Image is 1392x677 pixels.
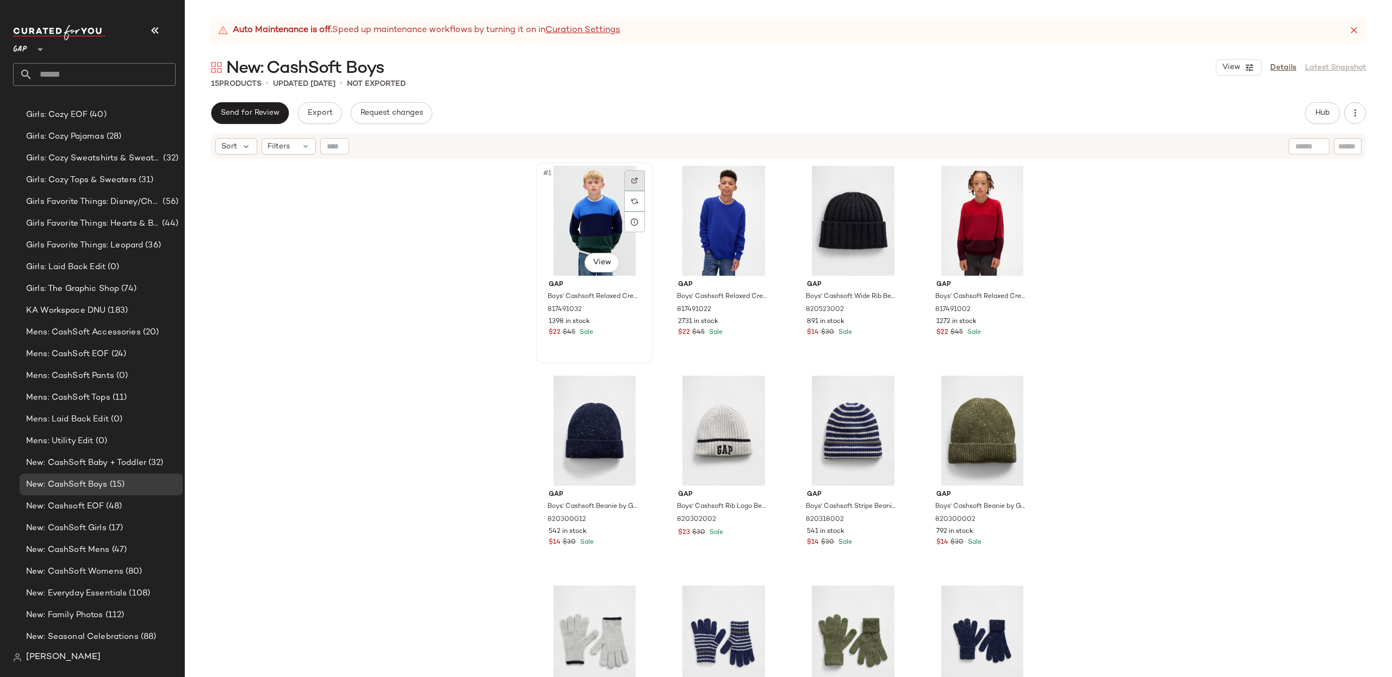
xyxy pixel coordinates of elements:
span: • [266,77,269,90]
span: (15) [108,479,125,491]
span: Girls Favorite Things: Hearts & Bows [26,218,160,230]
span: 817491032 [548,305,582,315]
span: (40) [88,109,107,121]
span: Sale [707,529,723,536]
span: Hub [1315,109,1330,117]
img: cn60511830.jpg [798,376,908,486]
span: New: Family Photos [26,609,103,622]
span: 792 in stock [936,527,973,537]
button: View [1216,59,1261,76]
span: Girls: Laid Back Edit [26,261,105,274]
span: 15 [211,80,219,88]
span: 820300002 [935,515,975,525]
span: Mens: Utility Edit [26,435,94,448]
img: cn60656653.jpg [669,166,779,276]
span: Boys' Cashsoft Relaxed Crewneck Sweater by Gap Tuscan Red Size S [935,292,1027,302]
span: Mens: CashSoft Pants [26,370,114,382]
span: $45 [563,328,575,338]
span: Girls: The Graphic Shop [26,283,119,295]
span: Mens: CashSoft Tops [26,392,110,404]
span: 891 in stock [807,317,844,327]
span: Gap [549,490,641,500]
span: $22 [549,328,561,338]
span: KA Workspace DNU [26,305,105,317]
p: Not Exported [347,78,406,90]
span: New: CashSoft Womens [26,566,123,578]
span: Boys' Cashsoft Beanie by Gap New Navy Size L/XL [548,502,639,512]
span: Filters [268,141,290,152]
span: Boys' Cashsoft Wide Rib Beanie by Gap Black Size S/M [806,292,898,302]
button: Hub [1305,102,1340,124]
span: (31) [136,174,154,187]
span: Sale [577,329,593,336]
img: svg%3e [631,177,638,184]
span: (112) [103,609,125,622]
span: $30 [563,538,576,548]
span: Girls: Cozy EOF [26,109,88,121]
img: svg%3e [13,653,22,662]
span: 1272 in stock [936,317,977,327]
span: (28) [104,131,122,143]
img: cn59720923.jpg [669,376,779,486]
button: Request changes [351,102,432,124]
img: cfy_white_logo.C9jOOHJF.svg [13,25,105,40]
span: #1 [542,168,554,179]
span: New: Everyday Essentials [26,587,127,600]
span: 820302002 [677,515,716,525]
span: New: CashSoft Boys [226,58,384,79]
span: Mens: Laid Back Edit [26,413,109,426]
span: Girls: Cozy Tops & Sweaters [26,174,136,187]
span: (80) [123,566,142,578]
a: Details [1270,62,1296,73]
span: • [340,77,343,90]
span: (108) [127,587,150,600]
span: Mens: CashSoft Accessories [26,326,141,339]
span: Sale [836,539,852,546]
img: svg%3e [631,198,638,204]
span: (32) [146,457,164,469]
span: (47) [110,544,127,556]
span: Gap [807,280,899,290]
span: New: CashSoft Baby + Toddler [26,457,146,469]
span: Boys' Cashsoft Relaxed Crewneck Sweater by Gap Deep Hunter Size XS [548,292,639,302]
img: cn60415830.jpg [540,166,649,276]
span: (0) [94,435,107,448]
span: Gap [678,280,770,290]
span: New: CashSoft Mens [26,544,110,556]
span: (183) [105,305,128,317]
span: Girls: Cozy Pajamas [26,131,104,143]
span: $30 [821,538,834,548]
span: Mens: CashSoft EOF [26,348,109,361]
span: Sort [221,141,237,152]
span: View [1222,63,1240,72]
span: 817491002 [935,305,971,315]
span: Sale [965,329,981,336]
span: [PERSON_NAME] [26,651,101,664]
span: Girls Favorite Things: Leopard [26,239,143,252]
span: GAP [13,37,27,57]
span: (0) [105,261,119,274]
p: updated [DATE] [273,78,335,90]
span: $14 [807,538,819,548]
span: (11) [110,392,127,404]
span: Boys' Cashsoft Rib Logo Beanie by Gap Light [PERSON_NAME] Size S/M [677,502,769,512]
span: (17) [107,522,123,535]
span: Send for Review [220,109,279,117]
span: $45 [692,328,705,338]
button: Export [297,102,341,124]
span: Girls: Cozy Sweatshirts & Sweatpants [26,152,161,165]
span: 541 in stock [807,527,844,537]
span: Girls Favorite Things: Disney/Characters [26,196,160,208]
span: Gap [678,490,770,500]
span: Export [307,109,332,117]
span: Boys' Cashsoft Stripe Beanie by Gap New Navy Size S/M [806,502,898,512]
span: 820300012 [548,515,586,525]
span: (88) [139,631,157,643]
span: View [592,258,611,267]
div: Products [211,78,262,90]
span: New: Cashsoft EOF [26,500,104,513]
span: $30 [950,538,964,548]
img: cn60667286.jpg [928,166,1037,276]
span: 820523002 [806,305,844,315]
span: New: CashSoft Girls [26,522,107,535]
